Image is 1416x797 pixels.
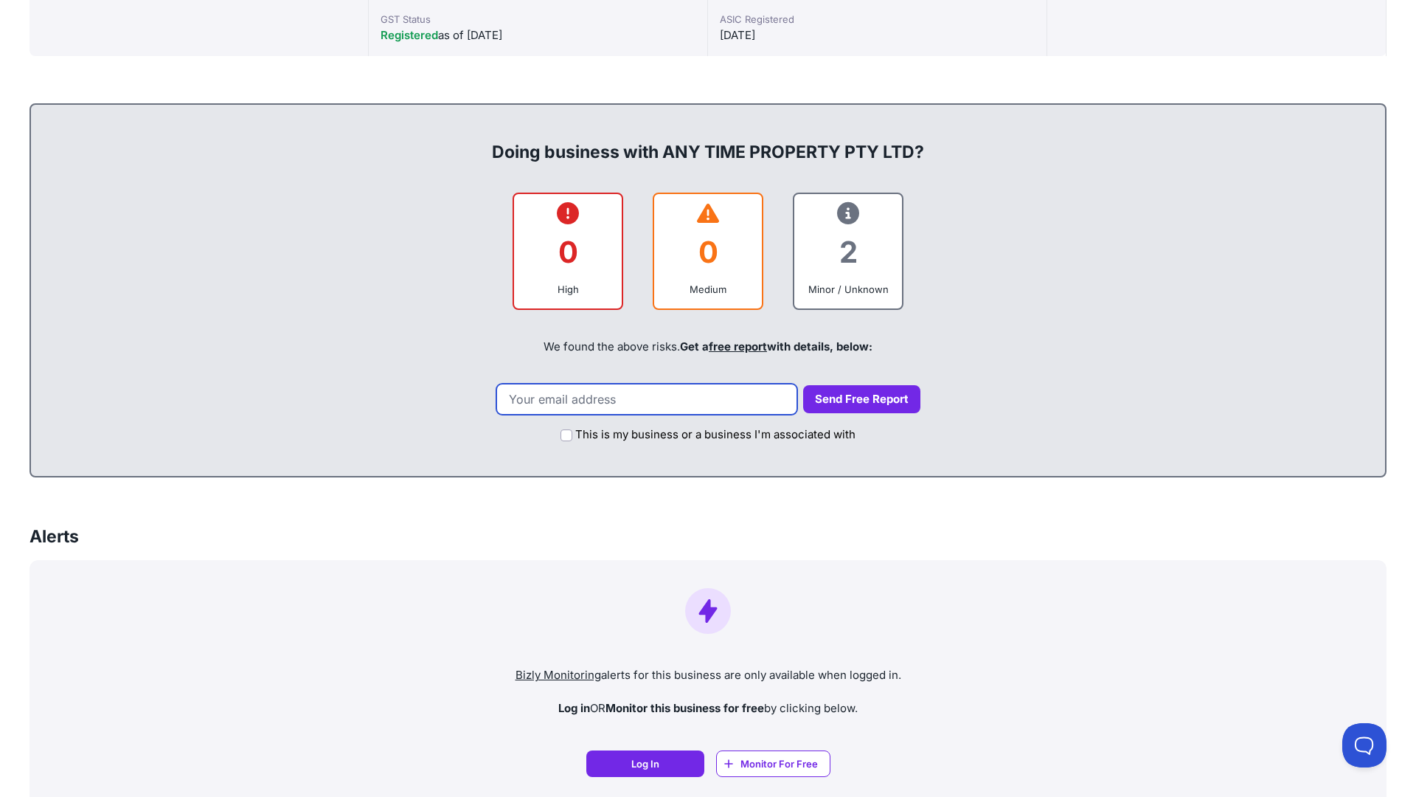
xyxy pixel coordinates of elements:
iframe: Toggle Customer Support [1342,723,1386,767]
div: Minor / Unknown [806,282,890,297]
span: Monitor For Free [740,756,818,771]
h3: Alerts [29,525,79,548]
div: ASIC Registered [720,12,1035,27]
div: We found the above risks. [46,322,1370,372]
div: Medium [666,282,750,297]
span: Log In [631,756,659,771]
div: 2 [806,222,890,282]
div: 0 [526,222,610,282]
span: Registered [381,28,438,42]
strong: Monitor this business for free [605,701,764,715]
div: as of [DATE] [381,27,695,44]
strong: Log in [558,701,590,715]
div: [DATE] [720,27,1035,44]
input: Your email address [496,384,797,415]
a: Log In [586,751,704,777]
a: free report [709,339,767,353]
p: alerts for this business are only available when logged in. [41,667,1375,684]
button: Send Free Report [803,385,920,414]
p: OR by clicking below. [41,700,1375,717]
label: This is my business or a business I'm associated with [575,427,855,444]
div: Doing business with ANY TIME PROPERTY PTY LTD? [46,117,1370,164]
span: Get a with details, below: [680,339,872,353]
div: High [526,282,610,297]
a: Bizly Monitoring [516,668,601,682]
a: Monitor For Free [716,751,830,777]
div: GST Status [381,12,695,27]
div: 0 [666,222,750,282]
